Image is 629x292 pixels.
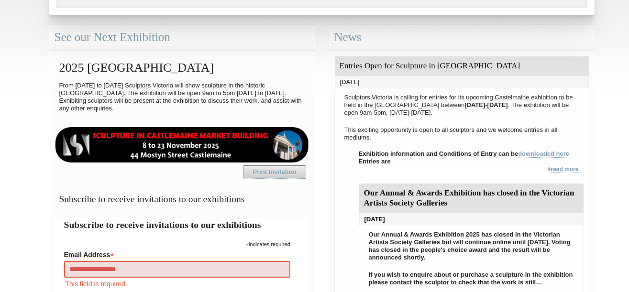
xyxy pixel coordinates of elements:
[340,124,584,144] p: This exciting opportunity is open to all sculptors and we welcome entries in all mediums.
[364,269,579,289] p: If you wish to enquire about or purchase a sculpture in the exhibition please contact the sculpto...
[359,165,584,178] div: +
[359,150,570,158] strong: Exhibition information and Conditions of Entry can be
[64,218,300,232] h2: Subscribe to receive invitations to our exhibitions
[55,79,309,115] p: From [DATE] to [DATE] Sculptors Victoria will show sculpture in the historic [GEOGRAPHIC_DATA]. T...
[243,165,306,179] a: Print Invitation
[329,25,595,50] div: News
[64,248,290,260] label: Email Address
[335,76,589,88] div: [DATE]
[518,150,569,158] a: downloaded here
[64,279,290,289] div: This field is required.
[340,91,584,119] p: Sculptors Victoria is calling for entries for its upcoming Castelmaine exhibition to be held in t...
[55,127,309,162] img: castlemaine-ldrbd25v2.png
[335,56,589,76] div: Entries Open for Sculpture in [GEOGRAPHIC_DATA]
[64,239,290,248] div: indicates required
[55,56,309,79] h2: 2025 [GEOGRAPHIC_DATA]
[364,228,579,264] p: Our Annual & Awards Exhibition 2025 has closed in the Victorian Artists Society Galleries but wil...
[359,184,584,213] div: Our Annual & Awards Exhibition has closed in the Victorian Artists Society Galleries
[359,213,584,226] div: [DATE]
[55,190,309,208] h3: Subscribe to receive invitations to our exhibitions
[49,25,315,50] div: See our Next Exhibition
[551,166,578,173] a: read more
[464,101,508,108] strong: [DATE]-[DATE]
